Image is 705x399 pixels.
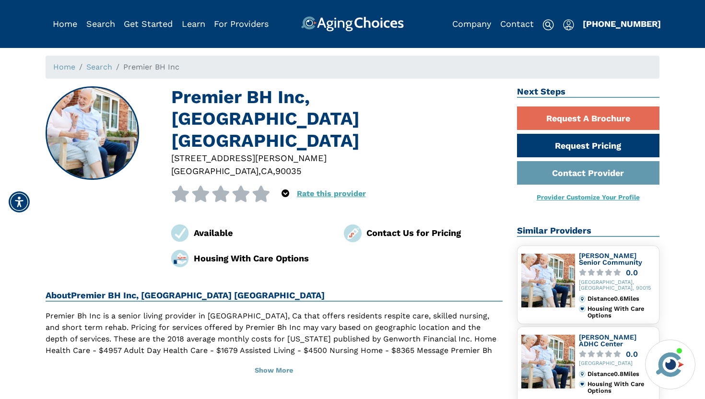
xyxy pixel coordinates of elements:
[579,351,656,358] a: 0.0
[654,348,686,381] img: avatar
[53,62,75,71] a: Home
[517,134,660,157] a: Request Pricing
[86,19,115,29] a: Search
[301,16,404,32] img: AgingChoices
[9,191,30,212] div: Accessibility Menu
[171,86,503,152] h1: Premier BH Inc, [GEOGRAPHIC_DATA] [GEOGRAPHIC_DATA]
[517,106,660,130] a: Request A Brochure
[563,19,574,31] img: user-icon.svg
[537,193,640,201] a: Provider Customize Your Profile
[282,186,289,202] div: Popover trigger
[47,87,139,179] img: Premier BH Inc, Los Angeles CA
[517,161,660,185] a: Contact Provider
[46,290,503,302] h2: About Premier BH Inc, [GEOGRAPHIC_DATA] [GEOGRAPHIC_DATA]
[275,164,302,177] div: 90035
[46,360,503,381] button: Show More
[297,189,366,198] a: Rate this provider
[123,62,179,71] span: Premier BH Inc
[86,62,112,71] a: Search
[500,19,534,29] a: Contact
[86,16,115,32] div: Popover trigger
[124,19,173,29] a: Get Started
[214,19,269,29] a: For Providers
[182,19,205,29] a: Learn
[626,351,638,358] div: 0.0
[46,56,659,79] nav: breadcrumb
[366,226,503,239] div: Contact Us for Pricing
[587,381,655,395] div: Housing With Care Options
[273,166,275,176] span: ,
[579,361,656,367] div: [GEOGRAPHIC_DATA]
[171,152,503,164] div: [STREET_ADDRESS][PERSON_NAME]
[452,19,491,29] a: Company
[194,252,330,265] div: Housing With Care Options
[515,203,695,334] iframe: iframe
[579,371,586,377] img: distance.svg
[587,371,655,377] div: Distance 0.8 Miles
[171,166,258,176] span: [GEOGRAPHIC_DATA]
[46,310,503,368] p: Premier Bh Inc is a senior living provider in [GEOGRAPHIC_DATA], Ca that offers residents respite...
[583,19,661,29] a: [PHONE_NUMBER]
[53,19,77,29] a: Home
[542,19,554,31] img: search-icon.svg
[517,86,660,98] h2: Next Steps
[194,226,330,239] div: Available
[261,166,273,176] span: CA
[579,333,636,348] a: [PERSON_NAME] ADHC Center
[579,381,586,387] img: primary.svg
[563,16,574,32] div: Popover trigger
[258,166,261,176] span: ,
